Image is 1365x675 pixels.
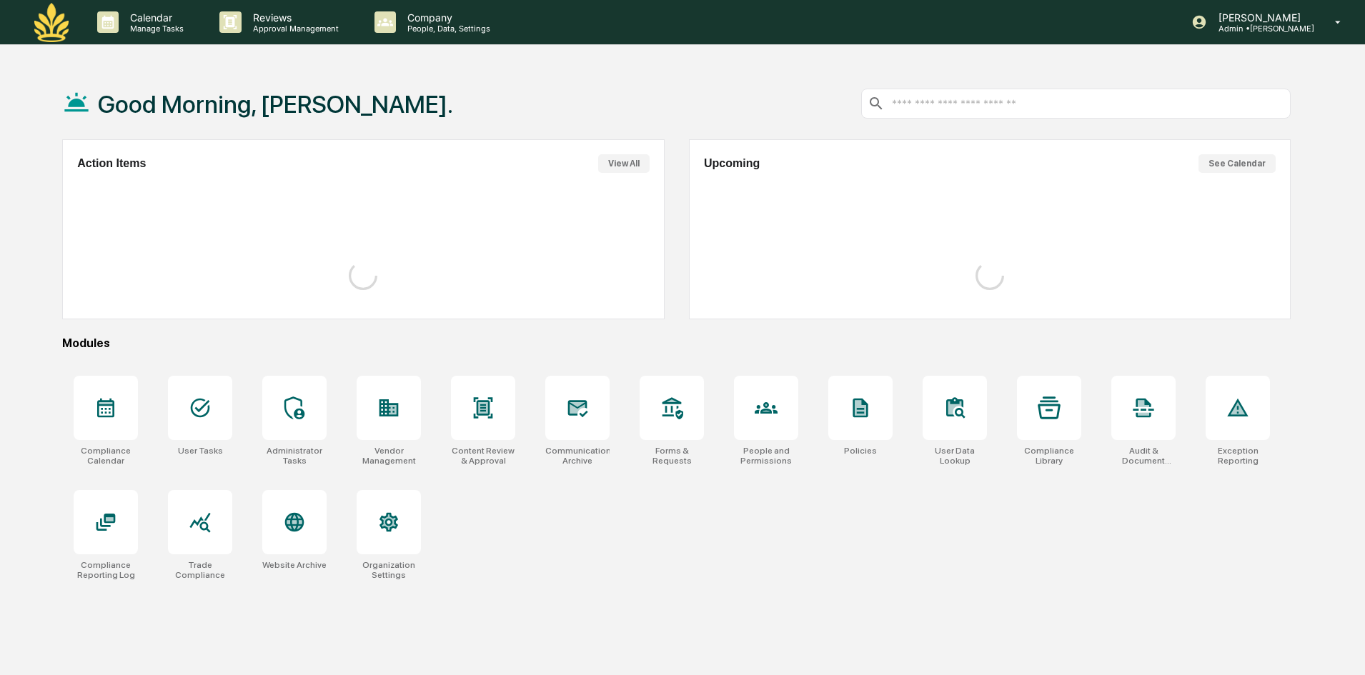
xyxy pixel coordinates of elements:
div: Compliance Reporting Log [74,560,138,580]
div: Organization Settings [357,560,421,580]
p: Admin • [PERSON_NAME] [1207,24,1314,34]
div: User Tasks [178,446,223,456]
div: Communications Archive [545,446,610,466]
div: Administrator Tasks [262,446,327,466]
h2: Action Items [77,157,146,170]
button: See Calendar [1198,154,1276,173]
p: Calendar [119,11,191,24]
button: View All [598,154,650,173]
div: Compliance Library [1017,446,1081,466]
div: Modules [62,336,1291,350]
div: Website Archive [262,560,327,570]
div: Compliance Calendar [74,446,138,466]
div: User Data Lookup [923,446,987,466]
p: Manage Tasks [119,24,191,34]
p: People, Data, Settings [396,24,497,34]
p: [PERSON_NAME] [1207,11,1314,24]
div: Exception Reporting [1206,446,1270,466]
p: Company [396,11,497,24]
p: Approval Management [242,24,346,34]
p: Reviews [242,11,346,24]
div: Content Review & Approval [451,446,515,466]
div: Forms & Requests [640,446,704,466]
div: People and Permissions [734,446,798,466]
h1: Good Morning, [PERSON_NAME]. [98,90,453,119]
div: Vendor Management [357,446,421,466]
img: logo [34,3,69,42]
div: Audit & Document Logs [1111,446,1176,466]
div: Policies [844,446,877,456]
div: Trade Compliance [168,560,232,580]
h2: Upcoming [704,157,760,170]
